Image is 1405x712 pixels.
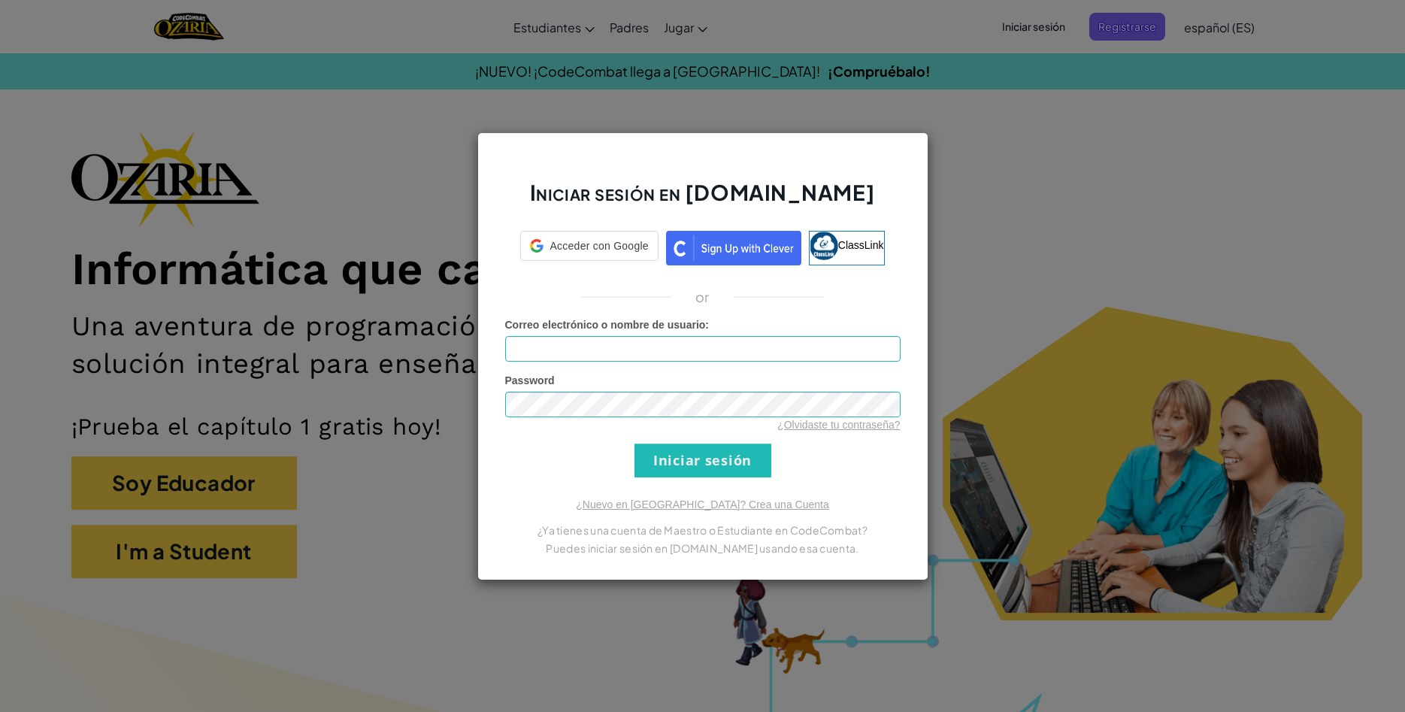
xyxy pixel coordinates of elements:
a: ¿Olvidaste tu contraseña? [777,419,900,431]
h2: Iniciar sesión en [DOMAIN_NAME] [505,178,901,222]
div: Acceder con Google [520,231,658,261]
span: Acceder con Google [550,238,648,253]
span: Correo electrónico o nombre de usuario [505,319,706,331]
p: or [695,288,710,306]
a: ¿Nuevo en [GEOGRAPHIC_DATA]? Crea una Cuenta [576,498,828,511]
label: : [505,317,710,332]
p: ¿Ya tienes una cuenta de Maestro o Estudiante en CodeCombat? [505,521,901,539]
input: Iniciar sesión [634,444,771,477]
img: clever_sso_button@2x.png [666,231,801,265]
span: Password [505,374,555,386]
img: classlink-logo-small.png [810,232,838,260]
a: Acceder con Google [520,231,658,265]
span: ClassLink [838,238,884,250]
p: Puedes iniciar sesión en [DOMAIN_NAME] usando esa cuenta. [505,539,901,557]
